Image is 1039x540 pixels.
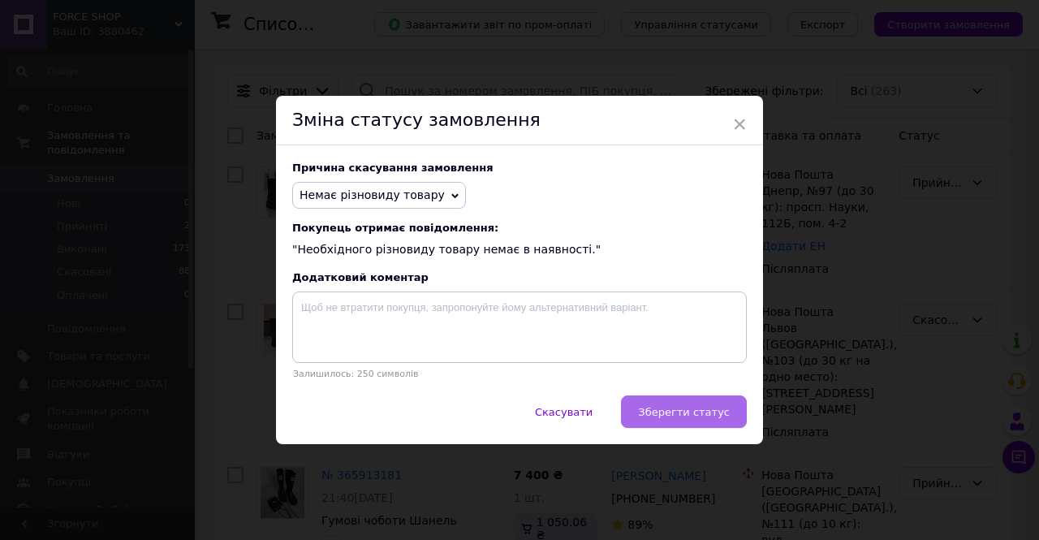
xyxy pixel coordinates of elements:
[292,369,747,379] p: Залишилось: 250 символів
[300,188,445,201] span: Немає різновиду товару
[292,271,747,283] div: Додатковий коментар
[292,222,747,258] div: "Необхідного різновиду товару немає в наявності."
[638,406,730,418] span: Зберегти статус
[292,222,747,234] span: Покупець отримає повідомлення:
[732,110,747,138] span: ×
[518,395,610,428] button: Скасувати
[621,395,747,428] button: Зберегти статус
[292,162,747,174] div: Причина скасування замовлення
[276,96,763,145] div: Зміна статусу замовлення
[535,406,593,418] span: Скасувати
